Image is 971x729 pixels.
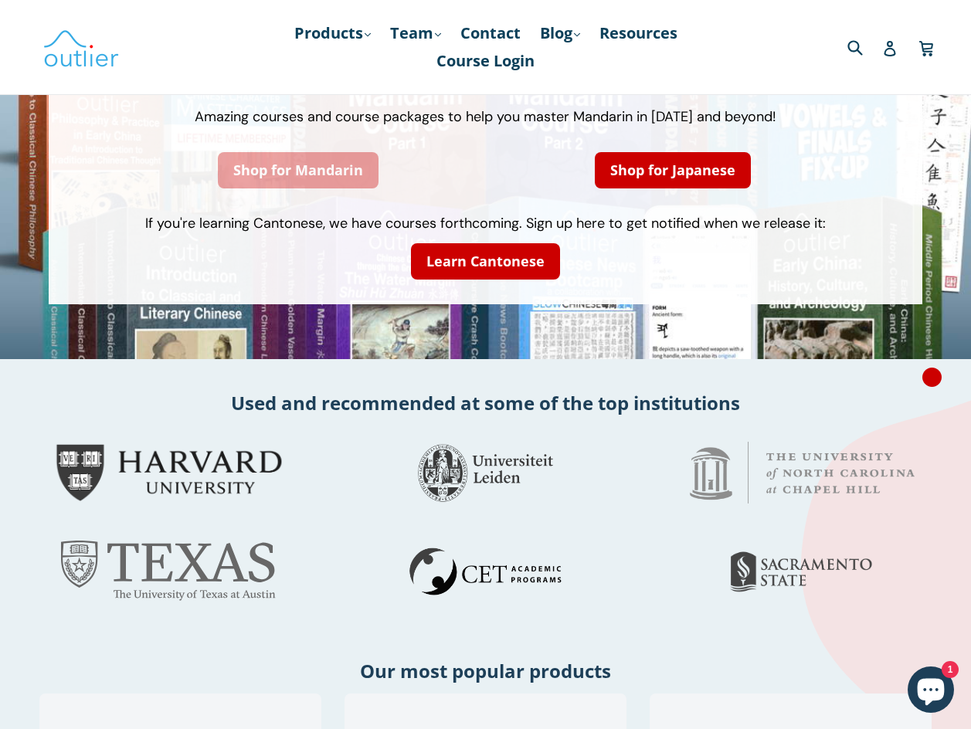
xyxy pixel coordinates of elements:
a: Blog [532,19,588,47]
a: Learn Cantonese [411,243,560,280]
a: Resources [592,19,685,47]
a: Team [382,19,449,47]
a: Shop for Japanese [595,152,751,188]
span: Amazing courses and course packages to help you master Mandarin in [DATE] and beyond! [195,107,776,126]
a: Course Login [429,47,542,75]
img: Outlier Linguistics [42,25,120,70]
a: Shop for Mandarin [218,152,379,188]
input: Search [844,31,886,63]
a: Contact [453,19,528,47]
span: If you're learning Cantonese, we have courses forthcoming. Sign up here to get notified when we r... [145,214,826,232]
inbox-online-store-chat: Shopify online store chat [903,666,959,717]
a: Products [287,19,379,47]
